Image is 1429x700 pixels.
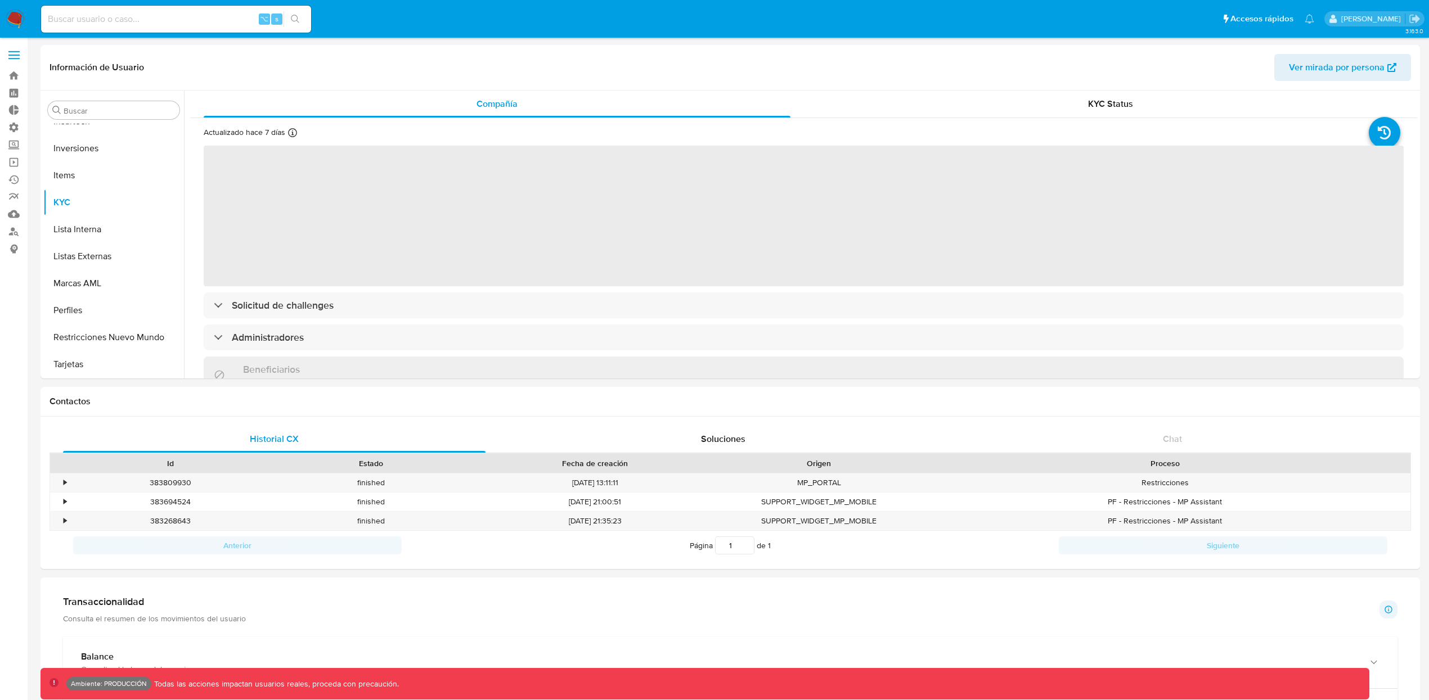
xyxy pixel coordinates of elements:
[43,351,184,378] button: Tarjetas
[471,473,718,492] div: [DATE] 13:11:11
[919,512,1410,530] div: PF - Restricciones - MP Assistant
[271,512,471,530] div: finished
[64,496,66,507] div: •
[1409,13,1421,25] a: Salir
[275,13,278,24] span: s
[690,536,771,554] span: Página de
[284,11,307,27] button: search-icon
[919,473,1410,492] div: Restricciones
[260,13,268,24] span: ⌥
[1088,97,1133,110] span: KYC Status
[768,540,771,551] span: 1
[78,458,263,469] div: Id
[1341,13,1405,24] p: juan.jsosa@mercadolibre.com.co
[718,493,919,511] div: SUPPORT_WIDGET_MP_MOBILE
[919,493,1410,511] div: PF - Restricciones - MP Assistant
[1163,432,1182,445] span: Chat
[278,458,464,469] div: Estado
[471,512,718,530] div: [DATE] 21:35:23
[43,324,184,351] button: Restricciones Nuevo Mundo
[43,216,184,243] button: Lista Interna
[64,516,66,526] div: •
[50,62,144,73] h1: Información de Usuario
[52,106,61,115] button: Buscar
[204,127,285,138] p: Actualizado hace 7 días
[43,135,184,162] button: Inversiones
[718,512,919,530] div: SUPPORT_WIDGET_MP_MOBILE
[471,493,718,511] div: [DATE] 21:00:51
[73,536,402,554] button: Anterior
[243,363,300,376] h3: Beneficiarios
[43,162,184,189] button: Items
[271,473,471,492] div: finished
[41,12,311,26] input: Buscar usuario o caso...
[151,679,399,689] p: Todas las acciones impactan usuarios reales, proceda con precaución.
[1230,13,1293,25] span: Accesos rápidos
[1274,54,1411,81] button: Ver mirada por persona
[701,432,745,445] span: Soluciones
[70,473,271,492] div: 383809930
[927,458,1403,469] div: Proceso
[50,396,1411,407] h1: Contactos
[726,458,911,469] div: Origen
[1289,54,1385,81] span: Ver mirada por persona
[204,146,1404,286] span: ‌
[64,477,66,488] div: •
[70,512,271,530] div: 383268643
[1305,14,1314,24] a: Notificaciones
[43,297,184,324] button: Perfiles
[204,356,1404,393] div: BeneficiariosSin datos
[243,376,300,386] p: Sin datos
[70,493,271,511] div: 383694524
[250,432,299,445] span: Historial CX
[232,299,334,311] h3: Solicitud de challenges
[477,97,518,110] span: Compañía
[71,681,147,686] p: Ambiente: PRODUCCIÓN
[718,473,919,492] div: MP_PORTAL
[64,106,175,116] input: Buscar
[204,292,1404,318] div: Solicitud de challenges
[232,331,304,344] h3: Administradores
[43,243,184,270] button: Listas Externas
[43,189,184,216] button: KYC
[43,270,184,297] button: Marcas AML
[271,493,471,511] div: finished
[479,458,711,469] div: Fecha de creación
[204,324,1404,350] div: Administradores
[1059,536,1387,554] button: Siguiente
